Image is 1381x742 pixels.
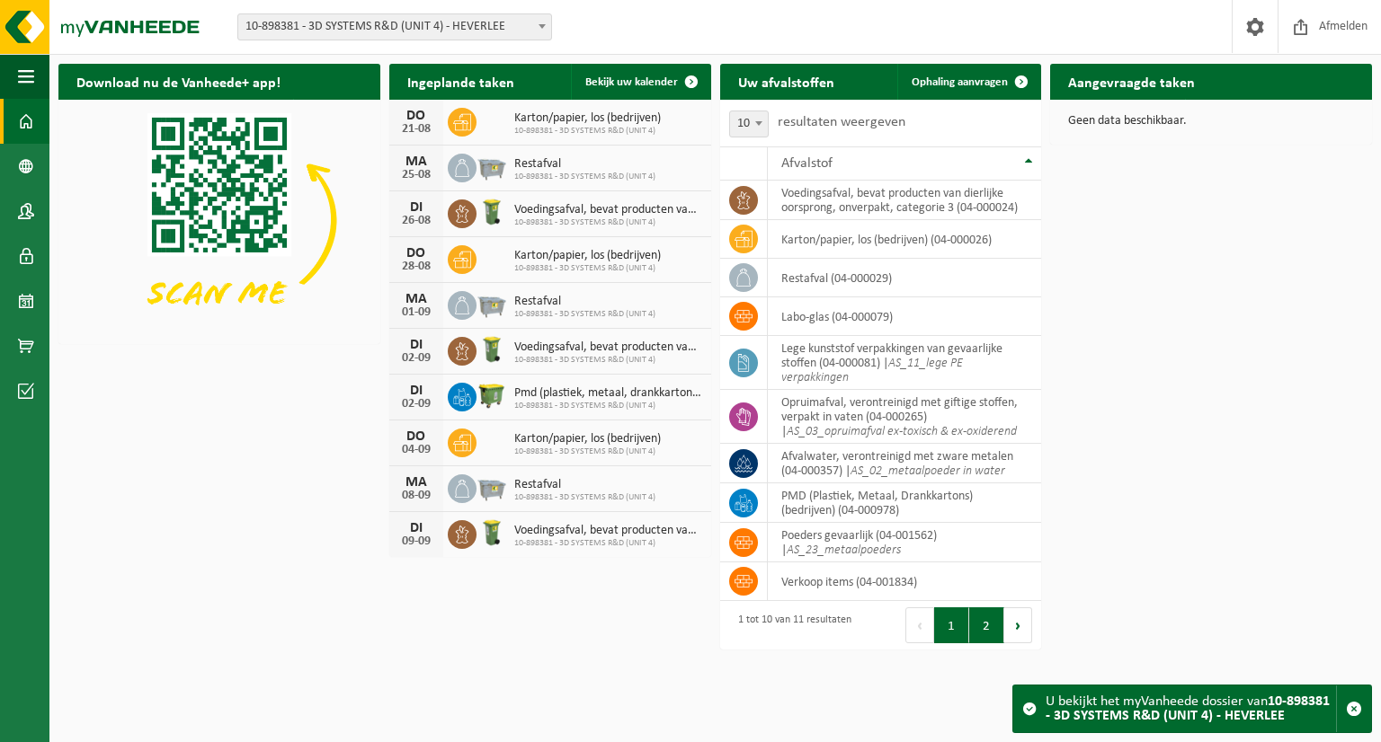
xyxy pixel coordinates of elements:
td: opruimafval, verontreinigd met giftige stoffen, verpakt in vaten (04-000265) | [768,390,1042,444]
img: WB-0140-HPE-GN-50 [477,197,507,227]
td: Poeders gevaarlijk (04-001562) | [768,523,1042,562]
img: WB-2500-GAL-GY-01 [477,151,507,181]
span: Karton/papier, los (bedrijven) [514,249,661,263]
span: Karton/papier, los (bedrijven) [514,432,661,446]
div: 21-08 [398,123,434,136]
h2: Uw afvalstoffen [720,64,852,99]
span: Pmd (plastiek, metaal, drankkartons) (bedrijven) [514,386,702,401]
h2: Download nu de Vanheede+ app! [58,64,298,99]
span: Voedingsafval, bevat producten van dierlijke oorsprong, onverpakt, categorie 3 [514,203,702,217]
button: 2 [969,607,1004,643]
td: lege kunststof verpakkingen van gevaarlijke stoffen (04-000081) | [768,336,1042,390]
div: MA [398,155,434,169]
div: DI [398,384,434,398]
span: 10-898381 - 3D SYSTEMS R&D (UNIT 4) - HEVERLEE [237,13,552,40]
button: 1 [934,607,969,643]
div: 1 tot 10 van 11 resultaten [729,605,851,645]
td: restafval (04-000029) [768,259,1042,297]
div: DO [398,109,434,123]
button: Previous [905,607,934,643]
div: DO [398,429,434,444]
span: 10-898381 - 3D SYSTEMS R&D (UNIT 4) [514,492,655,503]
span: Voedingsafval, bevat producten van dierlijke oorsprong, onverpakt, categorie 3 [514,524,702,538]
div: 26-08 [398,215,434,227]
div: 02-09 [398,398,434,411]
div: DO [398,246,434,261]
div: U bekijkt het myVanheede dossier van [1046,685,1336,732]
div: DI [398,200,434,215]
td: PMD (Plastiek, Metaal, Drankkartons) (bedrijven) (04-000978) [768,483,1042,523]
span: Afvalstof [781,156,833,171]
span: 10-898381 - 3D SYSTEMS R&D (UNIT 4) [514,172,655,182]
span: Restafval [514,478,655,492]
div: 02-09 [398,352,434,365]
strong: 10-898381 - 3D SYSTEMS R&D (UNIT 4) - HEVERLEE [1046,694,1330,723]
h2: Ingeplande taken [389,64,532,99]
div: 01-09 [398,306,434,319]
span: Karton/papier, los (bedrijven) [514,111,661,126]
i: AS_23_metaalpoeders [787,543,901,557]
span: 10-898381 - 3D SYSTEMS R&D (UNIT 4) [514,401,702,411]
div: DI [398,338,434,352]
div: MA [398,292,434,306]
span: 10-898381 - 3D SYSTEMS R&D (UNIT 4) [514,126,661,137]
span: 10 [729,110,769,137]
span: Ophaling aanvragen [912,76,1008,88]
span: Restafval [514,295,655,309]
img: WB-0140-HPE-GN-50 [477,334,507,365]
span: 10-898381 - 3D SYSTEMS R&D (UNIT 4) - HEVERLEE [238,14,551,40]
span: 10 [730,111,768,137]
span: 10-898381 - 3D SYSTEMS R&D (UNIT 4) [514,309,655,320]
span: Restafval [514,157,655,172]
span: Voedingsafval, bevat producten van dierlijke oorsprong, onverpakt, categorie 3 [514,340,702,355]
img: WB-2500-GAL-GY-01 [477,472,507,502]
div: 25-08 [398,169,434,181]
img: WB-0140-HPE-GN-50 [477,517,507,548]
i: AS_03_opruimafval ex-toxisch & ex-oxiderend [787,425,1017,438]
label: resultaten weergeven [778,115,905,129]
p: Geen data beschikbaar. [1068,115,1354,128]
i: AS_02_metaalpoeder in water [851,464,1005,478]
img: Download de VHEPlus App [58,100,380,340]
div: DI [398,521,434,535]
td: voedingsafval, bevat producten van dierlijke oorsprong, onverpakt, categorie 3 (04-000024) [768,181,1042,220]
td: karton/papier, los (bedrijven) (04-000026) [768,220,1042,259]
a: Ophaling aanvragen [897,64,1039,100]
div: 08-09 [398,490,434,502]
span: Bekijk uw kalender [585,76,678,88]
button: Next [1004,607,1032,643]
div: 09-09 [398,535,434,548]
td: afvalwater, verontreinigd met zware metalen (04-000357) | [768,444,1042,483]
h2: Aangevraagde taken [1050,64,1213,99]
span: 10-898381 - 3D SYSTEMS R&D (UNIT 4) [514,355,702,366]
span: 10-898381 - 3D SYSTEMS R&D (UNIT 4) [514,217,702,228]
span: 10-898381 - 3D SYSTEMS R&D (UNIT 4) [514,446,661,457]
div: 04-09 [398,444,434,456]
span: 10-898381 - 3D SYSTEMS R&D (UNIT 4) [514,538,702,549]
div: 28-08 [398,261,434,273]
td: verkoop items (04-001834) [768,562,1042,601]
div: MA [398,475,434,490]
td: labo-glas (04-000079) [768,297,1042,336]
a: Bekijk uw kalender [571,64,709,100]
i: AS_11_lege PE verpakkingen [781,357,963,384]
img: WB-1100-HPE-GN-50 [477,380,507,411]
span: 10-898381 - 3D SYSTEMS R&D (UNIT 4) [514,263,661,274]
img: WB-2500-GAL-GY-01 [477,288,507,319]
